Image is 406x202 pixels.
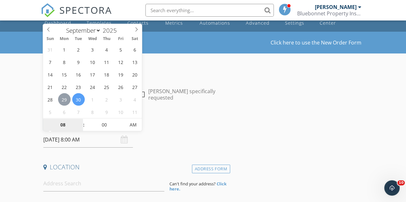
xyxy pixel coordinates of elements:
[72,106,85,118] span: October 7, 2025
[44,106,56,118] span: October 5, 2025
[71,37,85,41] span: Tue
[43,37,57,41] span: Sun
[297,10,361,17] div: Bluebonnet Property Inspections, PLLC
[115,68,127,81] span: September 19, 2025
[44,56,56,68] span: September 7, 2025
[271,40,361,45] a: Click here to use the New Order Form
[83,118,85,131] span: :
[169,181,216,187] span: Can't find your address?
[114,37,128,41] span: Fri
[246,20,270,26] div: Advanced
[99,37,114,41] span: Thu
[100,93,113,106] span: October 2, 2025
[100,106,113,118] span: October 9, 2025
[86,56,99,68] span: September 10, 2025
[72,43,85,56] span: September 2, 2025
[128,37,142,41] span: Sat
[58,106,71,118] span: October 6, 2025
[100,56,113,68] span: September 11, 2025
[115,106,127,118] span: October 10, 2025
[41,9,112,22] a: SPECTORA
[72,81,85,93] span: September 23, 2025
[100,68,113,81] span: September 18, 2025
[148,88,228,101] label: [PERSON_NAME] specifically requested
[165,20,183,26] div: Metrics
[72,56,85,68] span: September 9, 2025
[86,68,99,81] span: September 17, 2025
[58,68,71,81] span: September 15, 2025
[115,56,127,68] span: September 12, 2025
[41,3,55,17] img: The Best Home Inspection Software - Spectora
[285,20,304,26] div: Settings
[129,68,141,81] span: September 20, 2025
[127,20,149,26] div: Contacts
[72,93,85,106] span: September 30, 2025
[200,20,230,26] div: Automations
[101,26,122,35] input: Year
[100,81,113,93] span: September 25, 2025
[129,56,141,68] span: September 13, 2025
[124,118,142,131] span: Click to toggle
[86,81,99,93] span: September 24, 2025
[86,93,99,106] span: October 1, 2025
[129,81,141,93] span: September 27, 2025
[397,180,405,185] span: 10
[58,56,71,68] span: September 8, 2025
[192,165,230,173] div: Address Form
[100,43,113,56] span: September 4, 2025
[129,106,141,118] span: October 11, 2025
[115,81,127,93] span: September 26, 2025
[43,163,228,171] h4: Location
[129,93,141,106] span: October 4, 2025
[44,81,56,93] span: September 21, 2025
[145,4,274,17] input: Search everything...
[315,4,357,10] div: [PERSON_NAME]
[384,180,400,196] iframe: Intercom live chat
[115,93,127,106] span: October 3, 2025
[86,43,99,56] span: September 3, 2025
[44,43,56,56] span: August 31, 2025
[85,37,99,41] span: Wed
[86,106,99,118] span: October 8, 2025
[44,68,56,81] span: September 14, 2025
[43,132,133,148] input: Select date
[129,43,141,56] span: September 6, 2025
[58,93,71,106] span: September 29, 2025
[72,68,85,81] span: September 16, 2025
[58,43,71,56] span: September 1, 2025
[115,43,127,56] span: September 5, 2025
[57,37,71,41] span: Mon
[58,81,71,93] span: September 22, 2025
[169,181,227,192] strong: Click here.
[44,93,56,106] span: September 28, 2025
[43,176,165,191] input: Address Search
[59,3,112,17] span: SPECTORA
